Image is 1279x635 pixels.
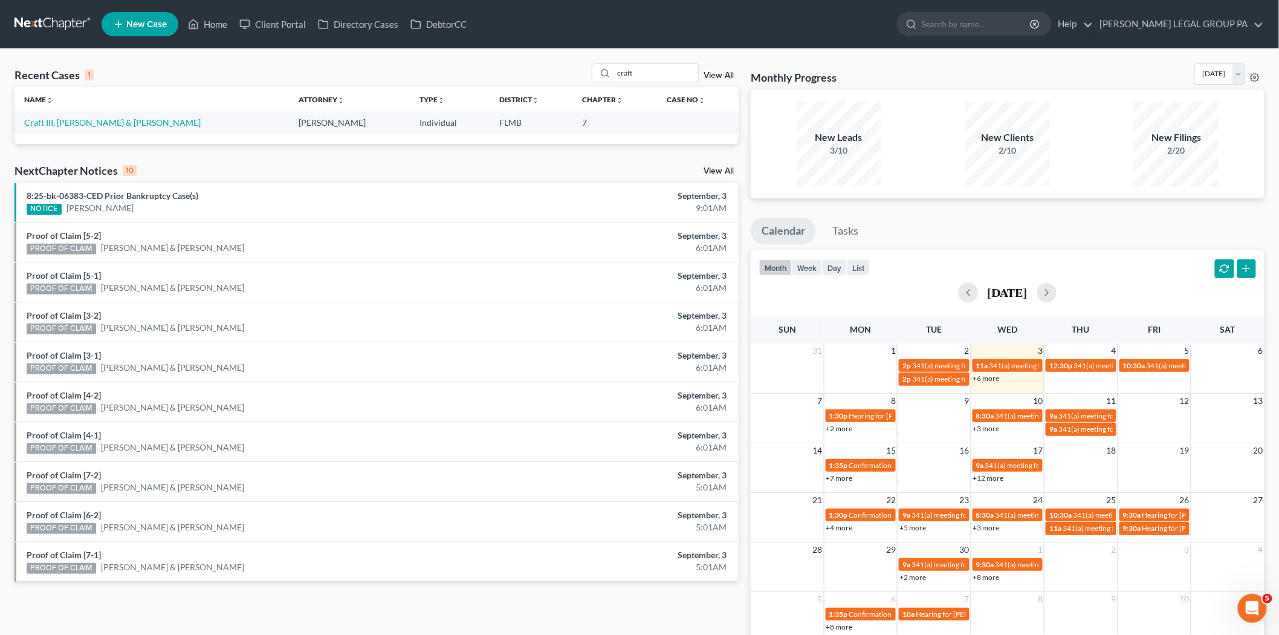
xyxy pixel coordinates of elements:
[501,230,727,242] div: September, 3
[817,592,824,607] span: 5
[27,324,96,334] div: PROOF OF CLAIM
[751,218,816,244] a: Calendar
[101,362,245,374] a: [PERSON_NAME] & [PERSON_NAME]
[27,563,96,574] div: PROOF OF CLAIM
[849,610,988,619] span: Confirmation Hearing for [PERSON_NAME]
[973,374,1000,383] a: +6 more
[85,70,94,80] div: 1
[15,68,94,82] div: Recent Cases
[996,560,1112,569] span: 341(a) meeting for [PERSON_NAME]
[1147,361,1263,370] span: 341(a) meeting for [PERSON_NAME]
[27,403,96,414] div: PROOF OF CLAIM
[667,95,705,104] a: Case Nounfold_more
[1049,524,1061,533] span: 11a
[1094,13,1264,35] a: [PERSON_NAME] LEGAL GROUP PA
[927,324,942,334] span: Tue
[1037,542,1044,557] span: 1
[1238,594,1267,623] iframe: Intercom live chat
[899,573,926,582] a: +2 more
[27,363,96,374] div: PROOF OF CLAIM
[410,111,490,134] td: Individual
[1049,361,1072,370] span: 12:30p
[976,461,984,470] span: 9a
[501,509,727,521] div: September, 3
[965,145,1050,157] div: 2/10
[1106,394,1118,408] span: 11
[501,202,727,214] div: 9:01AM
[501,389,727,402] div: September, 3
[912,361,1093,370] span: 341(a) meeting for [PERSON_NAME] & [PERSON_NAME]
[27,443,96,454] div: PROOF OF CLAIM
[501,270,727,282] div: September, 3
[501,350,727,362] div: September, 3
[1037,592,1044,607] span: 8
[24,117,201,128] a: Craft III, [PERSON_NAME] & [PERSON_NAME]
[501,310,727,322] div: September, 3
[404,13,473,35] a: DebtorCC
[849,510,1051,519] span: Confirmation hearing for [PERSON_NAME] & [PERSON_NAME]
[902,560,910,569] span: 9a
[1049,510,1072,519] span: 10:30a
[1179,592,1191,607] span: 10
[902,374,911,383] span: 2p
[704,71,734,80] a: View All
[959,542,971,557] span: 30
[902,510,910,519] span: 9a
[849,461,1052,470] span: Confirmation Hearing for [PERSON_NAME] & [PERSON_NAME]
[1110,592,1118,607] span: 9
[419,95,445,104] a: Typeunfold_more
[123,165,137,176] div: 10
[1049,411,1057,420] span: 9a
[101,322,245,334] a: [PERSON_NAME] & [PERSON_NAME]
[973,474,1004,483] a: +12 more
[817,394,824,408] span: 7
[1032,394,1044,408] span: 10
[1049,425,1057,434] span: 9a
[704,167,734,175] a: View All
[501,429,727,441] div: September, 3
[1252,394,1264,408] span: 13
[1123,361,1145,370] span: 10:30a
[1183,344,1191,358] span: 5
[959,493,971,507] span: 23
[885,542,897,557] span: 29
[1148,324,1161,334] span: Fri
[902,361,911,370] span: 2p
[312,13,404,35] a: Directory Cases
[501,190,727,202] div: September, 3
[27,190,198,201] a: 8:25-bk-06383-CED Prior Bankruptcy Case(s)
[1252,592,1264,607] span: 11
[101,402,245,414] a: [PERSON_NAME] & [PERSON_NAME]
[66,202,134,214] a: [PERSON_NAME]
[890,344,897,358] span: 1
[826,424,853,433] a: +2 more
[812,344,824,358] span: 31
[1257,344,1264,358] span: 6
[101,521,245,533] a: [PERSON_NAME] & [PERSON_NAME]
[101,242,245,254] a: [PERSON_NAME] & [PERSON_NAME]
[1073,510,1190,519] span: 341(a) meeting for [PERSON_NAME]
[27,483,96,494] div: PROOF OF CLAIM
[572,111,657,134] td: 7
[821,218,869,244] a: Tasks
[27,204,62,215] div: NOTICE
[829,411,848,420] span: 1:30p
[1110,542,1118,557] span: 2
[759,259,792,276] button: month
[27,244,96,255] div: PROOF OF CLAIM
[829,610,848,619] span: 1:35p
[916,610,1010,619] span: Hearing for [PERSON_NAME]
[27,510,101,520] a: Proof of Claim [6-2]
[1106,493,1118,507] span: 25
[976,510,994,519] span: 8:30a
[976,560,994,569] span: 9:30a
[1110,344,1118,358] span: 4
[989,361,1170,370] span: 341(a) meeting for [PERSON_NAME] & [PERSON_NAME]
[15,163,137,178] div: NextChapter Notices
[1032,493,1044,507] span: 24
[912,374,1093,383] span: 341(a) meeting for [PERSON_NAME] & [PERSON_NAME]
[27,390,101,400] a: Proof of Claim [4-2]
[501,561,727,573] div: 5:01AM
[890,592,897,607] span: 6
[959,443,971,458] span: 16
